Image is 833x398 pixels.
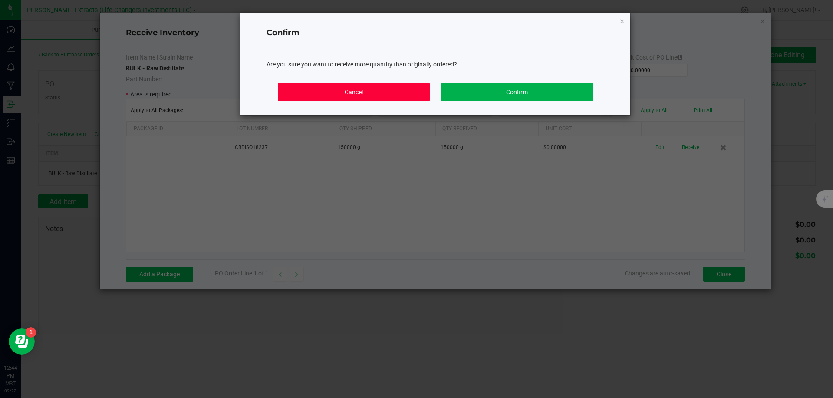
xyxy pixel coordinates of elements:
[619,16,625,26] button: Close
[278,83,430,101] button: Cancel
[26,327,36,338] iframe: Resource center unread badge
[441,83,593,101] button: Confirm
[267,27,604,39] h4: Confirm
[9,328,35,355] iframe: Resource center
[267,60,604,69] div: Are you sure you want to receive more quantity than originally ordered?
